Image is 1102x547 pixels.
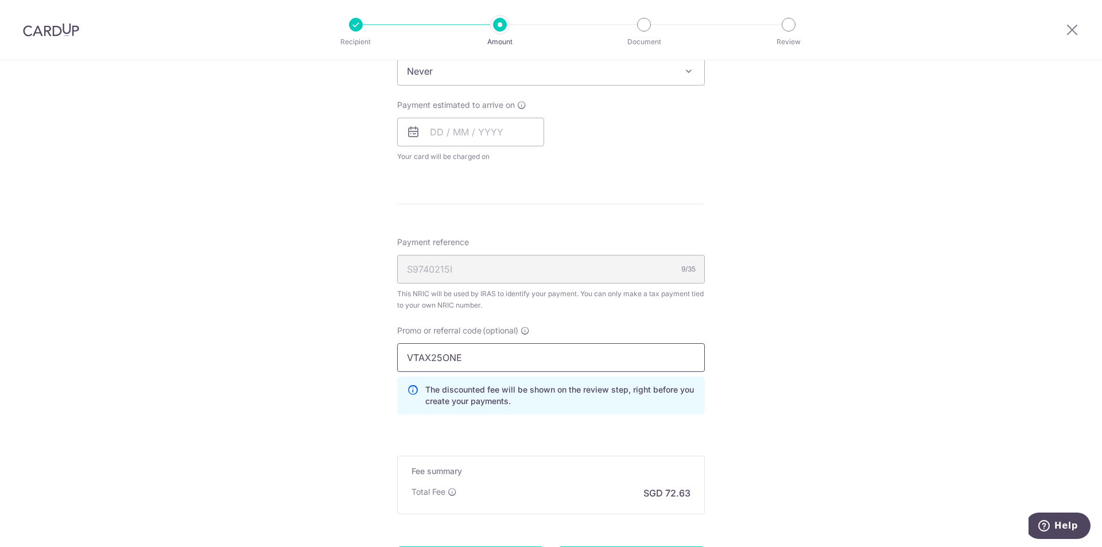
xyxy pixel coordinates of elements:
[398,57,704,85] span: Never
[397,99,515,111] span: Payment estimated to arrive on
[412,465,690,477] h5: Fee summary
[397,57,705,86] span: Never
[397,118,544,146] input: DD / MM / YYYY
[313,36,398,48] p: Recipient
[1029,513,1091,541] iframe: Opens a widget where you can find more information
[483,325,518,336] span: (optional)
[602,36,686,48] p: Document
[425,384,695,407] p: The discounted fee will be shown on the review step, right before you create your payments.
[397,325,482,336] span: Promo or referral code
[746,36,831,48] p: Review
[681,263,696,275] div: 9/35
[643,486,690,500] p: SGD 72.63
[397,288,705,311] div: This NRIC will be used by IRAS to identify your payment. You can only make a tax payment tied to ...
[397,236,469,248] span: Payment reference
[23,23,79,37] img: CardUp
[457,36,542,48] p: Amount
[412,486,445,498] p: Total Fee
[397,151,544,162] span: Your card will be charged on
